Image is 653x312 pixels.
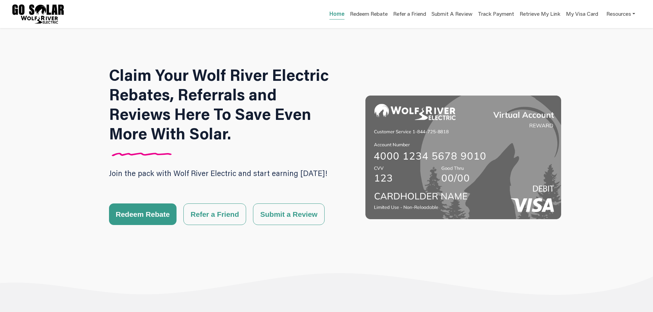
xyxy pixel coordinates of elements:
[365,65,561,250] img: Wolf River Electric Hero
[253,203,325,225] button: Submit a Review
[350,10,388,20] a: Redeem Rebate
[109,152,175,156] img: Divider
[566,7,598,21] a: My Visa Card
[109,65,342,143] h1: Claim Your Wolf River Electric Rebates, Referrals and Reviews Here To Save Even More With Solar.
[109,166,342,181] p: Join the pack with Wolf River Electric and start earning [DATE]!
[109,203,177,225] button: Redeem Rebate
[520,10,560,20] a: Retrieve My Link
[478,10,514,20] a: Track Payment
[393,10,426,20] a: Refer a Friend
[329,10,344,20] a: Home
[12,4,64,24] img: Program logo
[432,10,472,20] a: Submit A Review
[183,203,246,225] button: Refer a Friend
[606,7,635,21] a: Resources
